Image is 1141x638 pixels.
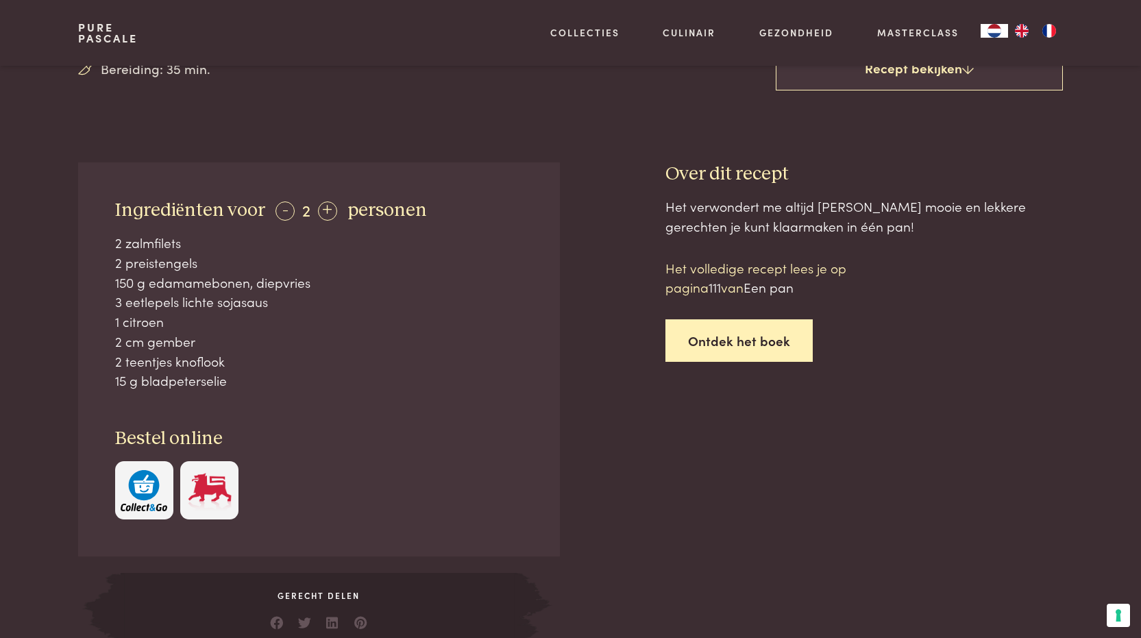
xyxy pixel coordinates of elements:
a: Ontdek het boek [665,319,813,363]
img: c308188babc36a3a401bcb5cb7e020f4d5ab42f7cacd8327e500463a43eeb86c.svg [121,470,167,512]
a: EN [1008,24,1035,38]
aside: Language selected: Nederlands [981,24,1063,38]
span: Gerecht delen [121,589,517,602]
span: Een pan [744,278,794,296]
div: 1 citroen [115,312,524,332]
div: + [318,201,337,221]
div: Het verwondert me altijd [PERSON_NAME] mooie en lekkere gerechten je kunt klaarmaken in één pan! [665,197,1063,236]
a: FR [1035,24,1063,38]
span: personen [347,201,427,220]
div: 2 cm gember [115,332,524,352]
a: PurePascale [78,22,138,44]
span: 2 [302,198,310,221]
p: Het volledige recept lees je op pagina van [665,258,898,297]
span: Ingrediënten voor [115,201,265,220]
div: 3 eetlepels lichte sojasaus [115,292,524,312]
div: - [275,201,295,221]
a: Collecties [550,25,619,40]
button: Uw voorkeuren voor toestemming voor trackingtechnologieën [1107,604,1130,627]
div: Language [981,24,1008,38]
h3: Bestel online [115,427,524,451]
img: Delhaize [186,470,233,512]
a: Masterclass [877,25,959,40]
span: 111 [709,278,721,296]
span: Bereiding: 35 min. [101,59,210,79]
a: Recept bekijken [776,47,1063,90]
h3: Over dit recept [665,162,1063,186]
div: 2 zalmfilets [115,233,524,253]
ul: Language list [1008,24,1063,38]
div: 2 preistengels [115,253,524,273]
a: Culinair [663,25,715,40]
a: Gezondheid [759,25,833,40]
div: 2 teentjes knoflook [115,352,524,371]
div: 15 g bladpeterselie [115,371,524,391]
div: 150 g edamamebonen, diepvries [115,273,524,293]
a: NL [981,24,1008,38]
